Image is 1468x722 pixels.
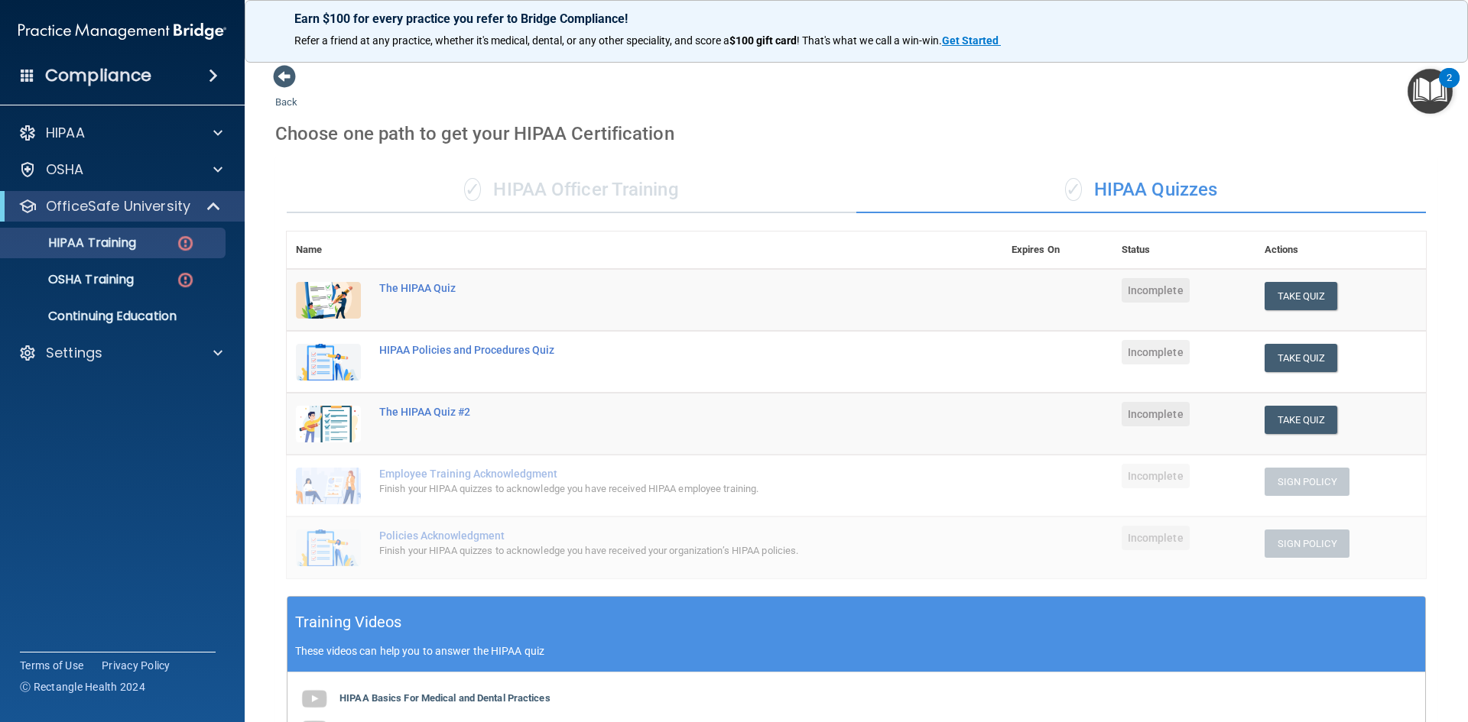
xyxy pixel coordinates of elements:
div: The HIPAA Quiz #2 [379,406,926,418]
a: Get Started [942,34,1001,47]
div: Finish your HIPAA quizzes to acknowledge you have received your organization’s HIPAA policies. [379,542,926,560]
p: Continuing Education [10,309,219,324]
div: 2 [1447,78,1452,98]
span: ✓ [464,178,481,201]
p: Earn $100 for every practice you refer to Bridge Compliance! [294,11,1418,26]
th: Status [1112,231,1255,269]
p: OSHA Training [10,272,134,287]
a: OSHA [18,160,222,179]
div: Finish your HIPAA quizzes to acknowledge you have received HIPAA employee training. [379,480,926,498]
div: Choose one path to get your HIPAA Certification [275,112,1437,156]
a: HIPAA [18,124,222,142]
b: HIPAA Basics For Medical and Dental Practices [339,692,550,704]
span: Incomplete [1122,340,1190,364]
button: Take Quiz [1265,282,1338,310]
img: PMB logo [18,16,226,47]
th: Expires On [1002,231,1112,269]
div: Employee Training Acknowledgment [379,468,926,480]
span: Refer a friend at any practice, whether it's medical, dental, or any other speciality, and score a [294,34,729,47]
span: ✓ [1065,178,1082,201]
p: OfficeSafe University [46,197,190,215]
button: Sign Policy [1265,529,1349,558]
span: Incomplete [1122,278,1190,303]
a: Terms of Use [20,658,83,673]
img: danger-circle.6113f641.png [176,234,195,253]
a: Privacy Policy [102,658,171,673]
img: gray_youtube_icon.38fcd6cc.png [299,684,330,714]
div: HIPAA Officer Training [287,167,856,213]
h4: Compliance [45,65,151,86]
th: Actions [1255,231,1426,269]
button: Take Quiz [1265,344,1338,372]
a: OfficeSafe University [18,197,222,215]
div: The HIPAA Quiz [379,282,926,294]
span: ! That's what we call a win-win. [797,34,942,47]
div: Policies Acknowledgment [379,529,926,542]
p: HIPAA [46,124,85,142]
button: Open Resource Center, 2 new notifications [1408,69,1453,114]
h5: Training Videos [295,609,402,636]
a: Settings [18,344,222,362]
span: Ⓒ Rectangle Health 2024 [20,679,145,694]
strong: $100 gift card [729,34,797,47]
span: Incomplete [1122,464,1190,488]
p: OSHA [46,160,84,179]
button: Take Quiz [1265,406,1338,434]
span: Incomplete [1122,402,1190,426]
p: Settings [46,344,102,362]
p: These videos can help you to answer the HIPAA quiz [295,645,1418,657]
a: Back [275,78,297,108]
strong: Get Started [942,34,999,47]
th: Name [287,231,370,269]
img: danger-circle.6113f641.png [176,270,195,290]
p: HIPAA Training [10,235,136,251]
div: HIPAA Policies and Procedures Quiz [379,344,926,356]
button: Sign Policy [1265,468,1349,496]
div: HIPAA Quizzes [856,167,1426,213]
span: Incomplete [1122,526,1190,550]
